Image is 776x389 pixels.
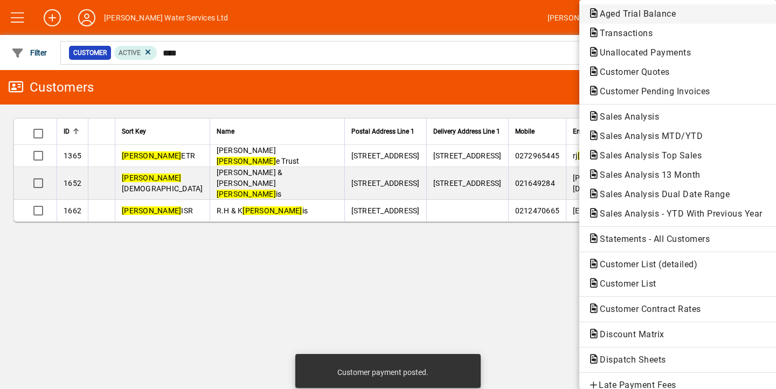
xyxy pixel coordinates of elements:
[588,67,675,77] span: Customer Quotes
[588,189,735,199] span: Sales Analysis Dual Date Range
[588,259,703,269] span: Customer List (detailed)
[588,234,715,244] span: Statements - All Customers
[588,304,706,314] span: Customer Contract Rates
[588,47,696,58] span: Unallocated Payments
[588,209,768,219] span: Sales Analysis - YTD With Previous Year
[588,329,670,339] span: Discount Matrix
[588,112,664,122] span: Sales Analysis
[588,131,708,141] span: Sales Analysis MTD/YTD
[588,150,707,161] span: Sales Analysis Top Sales
[588,279,662,289] span: Customer List
[588,86,716,96] span: Customer Pending Invoices
[588,28,658,38] span: Transactions
[588,9,681,19] span: Aged Trial Balance
[588,170,706,180] span: Sales Analysis 13 Month
[588,355,671,365] span: Dispatch Sheets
